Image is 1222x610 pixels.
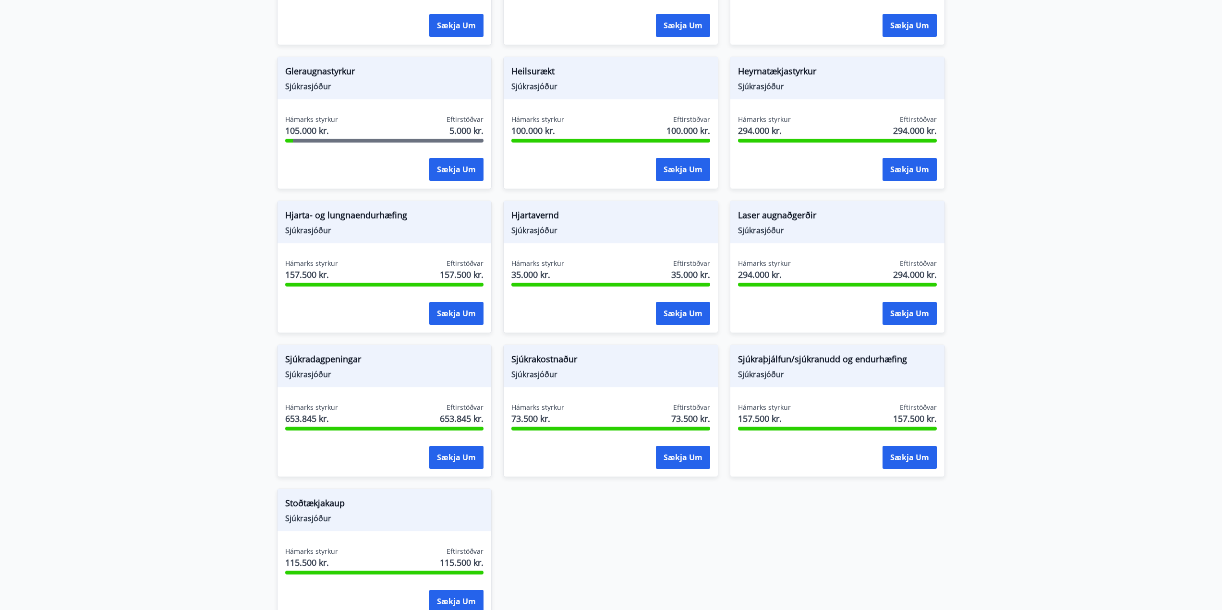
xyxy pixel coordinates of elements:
span: Eftirstöðvar [447,403,484,412]
span: Eftirstöðvar [447,115,484,124]
span: 100.000 kr. [666,124,710,137]
span: Eftirstöðvar [447,547,484,556]
span: Sjúkrasjóður [511,81,710,92]
span: 157.500 kr. [738,412,791,425]
button: Sækja um [429,14,484,37]
span: Eftirstöðvar [673,115,710,124]
span: 157.500 kr. [285,268,338,281]
span: 294.000 kr. [893,124,937,137]
button: Sækja um [429,302,484,325]
button: Sækja um [883,302,937,325]
span: 115.500 kr. [285,556,338,569]
span: 294.000 kr. [893,268,937,281]
button: Sækja um [656,14,710,37]
span: 294.000 kr. [738,268,791,281]
span: 157.500 kr. [893,412,937,425]
span: 294.000 kr. [738,124,791,137]
span: Sjúkrasjóður [738,81,937,92]
span: Hámarks styrkur [511,259,564,268]
span: 115.500 kr. [440,556,484,569]
span: 73.500 kr. [671,412,710,425]
span: Hámarks styrkur [285,259,338,268]
button: Sækja um [883,14,937,37]
button: Sækja um [656,302,710,325]
span: 157.500 kr. [440,268,484,281]
button: Sækja um [883,446,937,469]
span: 100.000 kr. [511,124,564,137]
span: Hámarks styrkur [738,259,791,268]
span: Hámarks styrkur [285,115,338,124]
span: Hámarks styrkur [285,403,338,412]
span: Hámarks styrkur [511,403,564,412]
span: Eftirstöðvar [900,403,937,412]
span: Eftirstöðvar [447,259,484,268]
button: Sækja um [656,446,710,469]
button: Sækja um [883,158,937,181]
span: Sjúkrasjóður [738,369,937,380]
span: Eftirstöðvar [900,259,937,268]
span: Sjúkrasjóður [511,225,710,236]
span: Sjúkradagpeningar [285,353,484,369]
span: Eftirstöðvar [673,259,710,268]
span: 105.000 kr. [285,124,338,137]
span: Heilsurækt [511,65,710,81]
span: Sjúkrasjóður [511,369,710,380]
span: Sjúkrasjóður [285,225,484,236]
span: Hámarks styrkur [738,115,791,124]
span: Sjúkrasjóður [285,369,484,380]
button: Sækja um [656,158,710,181]
span: Sjúkrakostnaður [511,353,710,369]
span: Heyrnatækjastyrkur [738,65,937,81]
span: Eftirstöðvar [900,115,937,124]
button: Sækja um [429,158,484,181]
span: Stoðtækjakaup [285,497,484,513]
span: Eftirstöðvar [673,403,710,412]
span: Sjúkrasjóður [285,513,484,524]
span: Hjartavernd [511,209,710,225]
span: Hjarta- og lungnaendurhæfing [285,209,484,225]
span: Gleraugnastyrkur [285,65,484,81]
span: 35.000 kr. [511,268,564,281]
span: 35.000 kr. [671,268,710,281]
span: Hámarks styrkur [738,403,791,412]
span: Hámarks styrkur [511,115,564,124]
span: 73.500 kr. [511,412,564,425]
button: Sækja um [429,446,484,469]
span: 653.845 kr. [285,412,338,425]
span: Laser augnaðgerðir [738,209,937,225]
span: Sjúkraþjálfun/sjúkranudd og endurhæfing [738,353,937,369]
span: 5.000 kr. [449,124,484,137]
span: Sjúkrasjóður [738,225,937,236]
span: 653.845 kr. [440,412,484,425]
span: Sjúkrasjóður [285,81,484,92]
span: Hámarks styrkur [285,547,338,556]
